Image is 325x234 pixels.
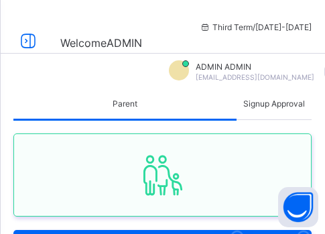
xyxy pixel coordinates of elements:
span: Signup Approval [243,99,305,109]
button: Open asap [278,187,318,227]
span: session/term information [199,22,312,32]
span: Parent [113,99,137,109]
span: [EMAIL_ADDRESS][DOMAIN_NAME] [196,73,314,81]
span: Welcome ADMIN [60,36,142,50]
span: ADMIN ADMIN [196,62,314,72]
